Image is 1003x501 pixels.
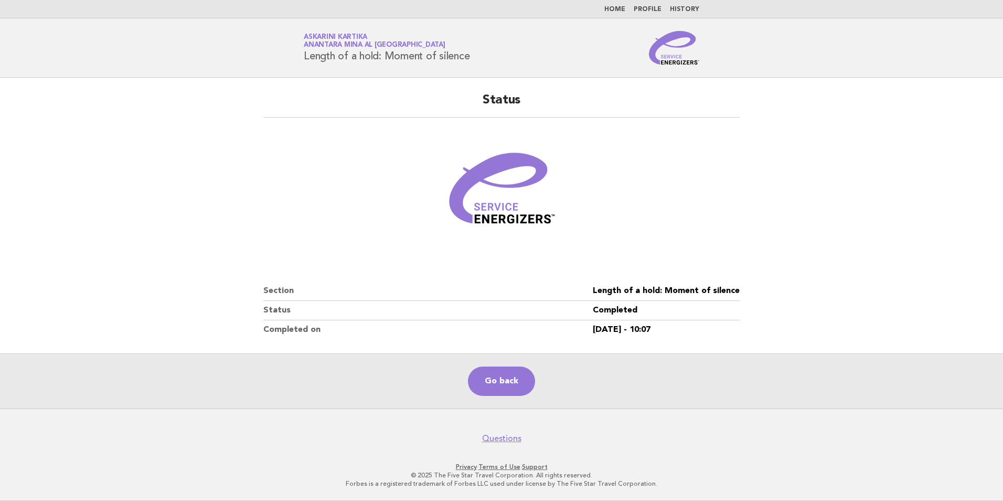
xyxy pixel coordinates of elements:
a: Go back [468,367,535,396]
a: History [670,6,699,13]
img: Service Energizers [649,31,699,65]
p: · · [180,463,823,471]
a: Privacy [456,463,477,471]
img: Verified [439,130,564,256]
a: Profile [634,6,661,13]
p: © 2025 The Five Star Travel Corporation. All rights reserved. [180,471,823,479]
dt: Status [263,301,593,320]
h1: Length of a hold: Moment of silence [304,34,470,61]
p: Forbes is a registered trademark of Forbes LLC used under license by The Five Star Travel Corpora... [180,479,823,488]
dd: Completed [593,301,740,320]
a: Questions [482,433,521,444]
dd: [DATE] - 10:07 [593,320,740,339]
span: Anantara Mina al [GEOGRAPHIC_DATA] [304,42,445,49]
h2: Status [263,92,740,118]
dd: Length of a hold: Moment of silence [593,281,740,301]
a: Home [604,6,625,13]
a: Askarini KartikaAnantara Mina al [GEOGRAPHIC_DATA] [304,34,445,48]
a: Terms of Use [478,463,520,471]
a: Support [522,463,548,471]
dt: Section [263,281,593,301]
dt: Completed on [263,320,593,339]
